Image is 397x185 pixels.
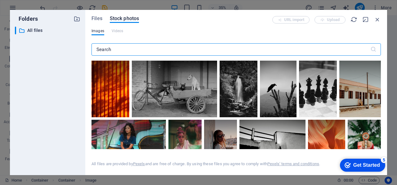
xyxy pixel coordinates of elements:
i: Minimize [362,16,369,23]
div: Get Started 5 items remaining, 0% complete [5,3,50,16]
div: All files are provided by and are free of charge. By using these files you agree to comply with . [91,161,320,167]
span: Files [91,15,102,22]
p: Folders [15,15,38,23]
div: ​ [15,27,16,34]
span: Stock photos [110,15,139,22]
a: Pexels’ terms and conditions [267,161,319,166]
span: Images [91,27,104,35]
i: Create new folder [74,15,80,22]
i: Close [374,16,381,23]
input: Search [91,43,370,56]
div: Get Started [18,7,45,12]
i: Reload [350,16,357,23]
p: All files [27,27,69,34]
span: This file type is not supported by this element [112,27,123,35]
a: Pexels [133,161,145,166]
div: 5 [46,1,52,7]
